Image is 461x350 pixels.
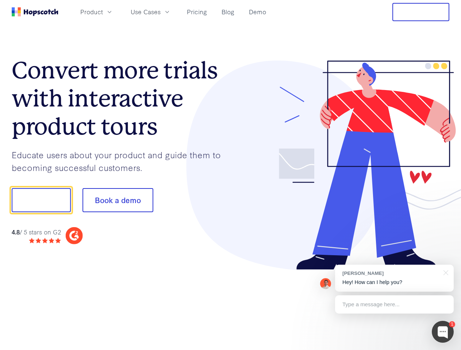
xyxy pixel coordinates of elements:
p: Hey! How can I help you? [342,279,446,286]
button: Use Cases [126,6,175,18]
div: Type a message here... [335,295,454,314]
span: Product [80,7,103,16]
a: Home [12,7,58,16]
div: 1 [449,321,455,327]
a: Pricing [184,6,210,18]
button: Product [76,6,118,18]
button: Show me! [12,188,71,212]
strong: 4.8 [12,227,20,236]
a: Blog [219,6,237,18]
button: Free Trial [392,3,449,21]
p: Educate users about your product and guide them to becoming successful customers. [12,148,231,174]
div: / 5 stars on G2 [12,227,61,237]
span: Use Cases [131,7,161,16]
h1: Convert more trials with interactive product tours [12,57,231,140]
img: Mark Spera [320,278,331,289]
button: Book a demo [82,188,153,212]
a: Demo [246,6,269,18]
div: [PERSON_NAME] [342,270,439,277]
